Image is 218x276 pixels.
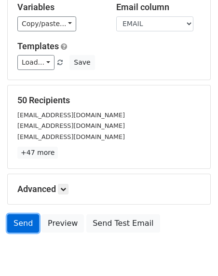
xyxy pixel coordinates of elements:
h5: 50 Recipients [17,95,201,106]
iframe: Chat Widget [170,230,218,276]
a: +47 more [17,147,58,159]
button: Save [69,55,95,70]
a: Send [7,214,39,233]
small: [EMAIL_ADDRESS][DOMAIN_NAME] [17,111,125,119]
a: Load... [17,55,54,70]
a: Preview [41,214,84,233]
h5: Email column [116,2,201,13]
small: [EMAIL_ADDRESS][DOMAIN_NAME] [17,122,125,129]
a: Templates [17,41,59,51]
a: Send Test Email [86,214,160,233]
h5: Variables [17,2,102,13]
a: Copy/paste... [17,16,76,31]
small: [EMAIL_ADDRESS][DOMAIN_NAME] [17,133,125,140]
h5: Advanced [17,184,201,194]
